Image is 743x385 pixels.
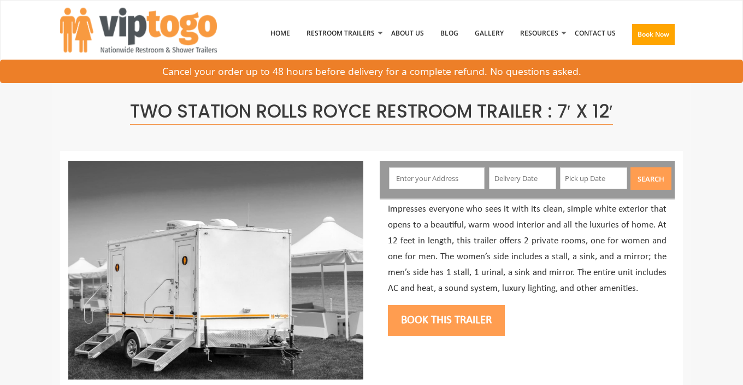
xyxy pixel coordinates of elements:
[298,5,383,62] a: Restroom Trailers
[388,202,667,296] p: Impresses everyone who sees it with its clean, simple white exterior that opens to a beautiful, w...
[130,98,613,125] span: Two Station Rolls Royce Restroom Trailer : 7′ x 12′
[567,5,624,62] a: Contact Us
[388,305,505,336] button: Book this trailer
[560,167,627,189] input: Pick up Date
[630,167,671,190] button: Search
[389,167,485,189] input: Enter your Address
[624,5,683,68] a: Book Now
[467,5,512,62] a: Gallery
[68,161,363,380] img: Side view of two station restroom trailer with separate doors for males and females
[60,8,217,52] img: VIPTOGO
[489,167,556,189] input: Delivery Date
[512,5,567,62] a: Resources
[432,5,467,62] a: Blog
[383,5,432,62] a: About Us
[262,5,298,62] a: Home
[632,24,675,45] button: Book Now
